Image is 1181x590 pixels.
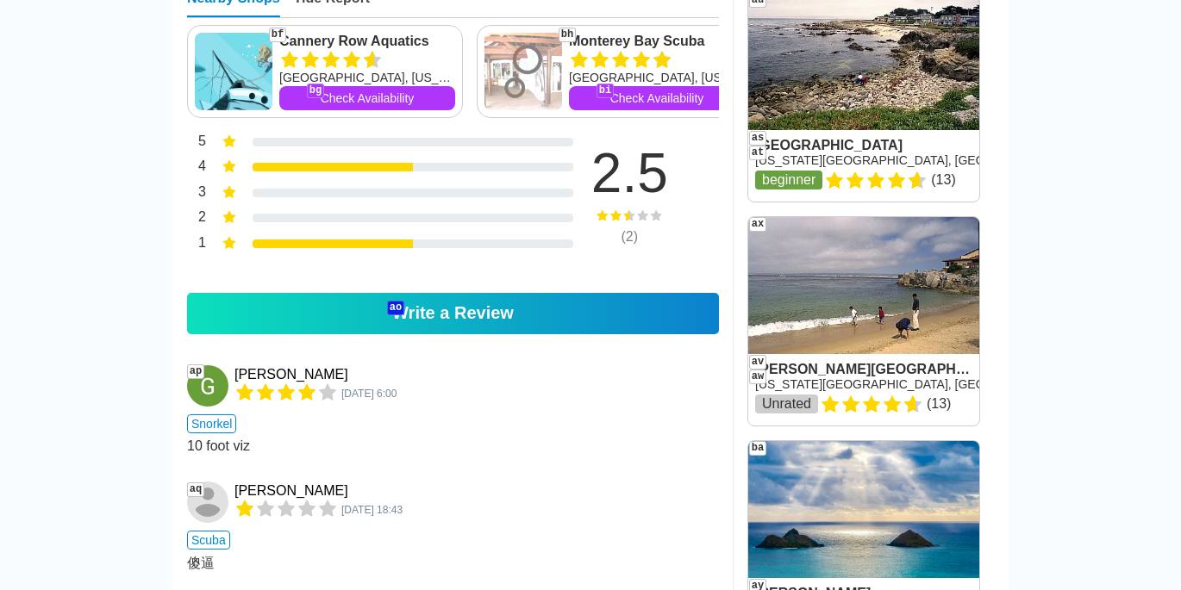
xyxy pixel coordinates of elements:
[234,367,348,382] div: [PERSON_NAME]
[187,481,231,523] a: Siyu Liu
[187,132,206,154] div: 5
[187,365,228,407] img: Gary C
[569,33,745,50] a: Monterey Bay Scuba
[187,365,231,407] a: Gary C
[187,414,236,433] span: snorkel
[279,86,455,110] a: Check Availability
[195,33,272,110] img: Cannery Row Aquatics
[565,229,694,245] div: ( 2 )
[187,293,719,334] a: Write a Review
[187,183,206,205] div: 3
[279,33,455,50] a: Cannery Row Aquatics
[187,531,230,550] span: scuba
[187,157,206,179] div: 4
[187,555,719,573] div: 傻逼
[187,481,228,523] img: Siyu Liu
[187,233,206,256] div: 1
[569,69,745,86] div: [GEOGRAPHIC_DATA], [US_STATE]
[569,86,745,110] a: Check Availability
[187,208,206,230] div: 2
[341,504,403,516] span: 6889
[187,438,719,454] div: 10 foot viz
[755,153,1111,167] a: [US_STATE][GEOGRAPHIC_DATA], [GEOGRAPHIC_DATA] West
[341,388,397,400] span: 7238
[484,33,562,110] img: Monterey Bay Scuba
[234,483,348,499] div: [PERSON_NAME]
[279,69,455,86] div: [GEOGRAPHIC_DATA], [US_STATE]
[565,146,694,201] div: 2.5
[755,377,1111,391] a: [US_STATE][GEOGRAPHIC_DATA], [GEOGRAPHIC_DATA] West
